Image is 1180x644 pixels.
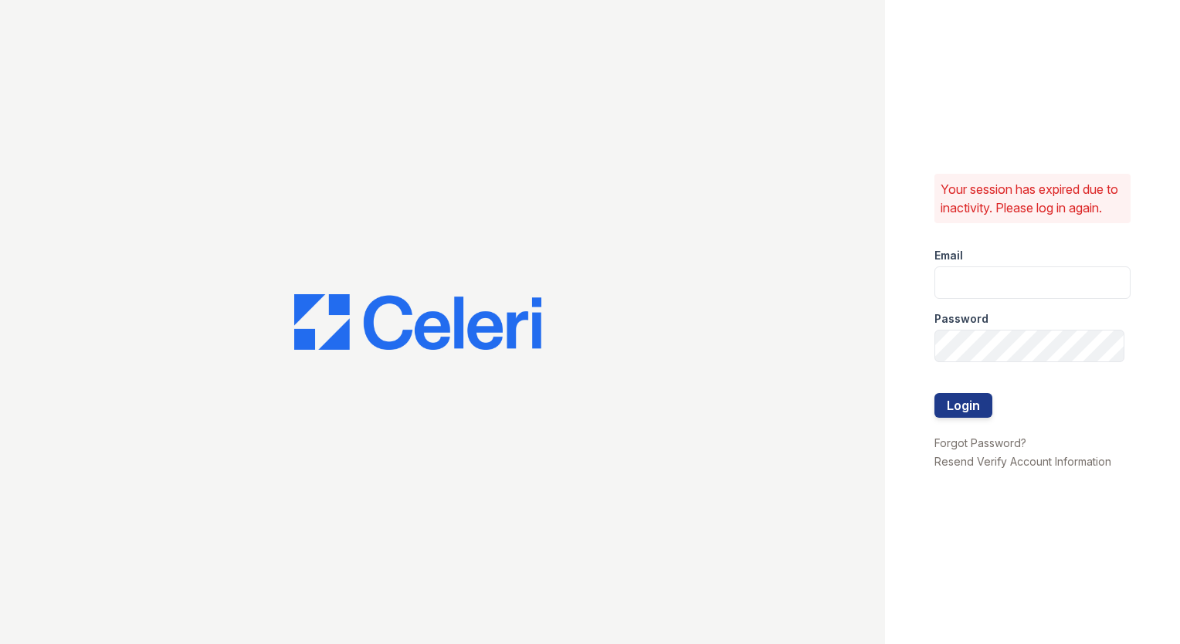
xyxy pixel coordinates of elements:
p: Your session has expired due to inactivity. Please log in again. [941,180,1124,217]
label: Email [934,248,963,263]
img: CE_Logo_Blue-a8612792a0a2168367f1c8372b55b34899dd931a85d93a1a3d3e32e68fde9ad4.png [294,294,541,350]
a: Forgot Password? [934,436,1026,449]
button: Login [934,393,992,418]
a: Resend Verify Account Information [934,455,1111,468]
label: Password [934,311,988,327]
